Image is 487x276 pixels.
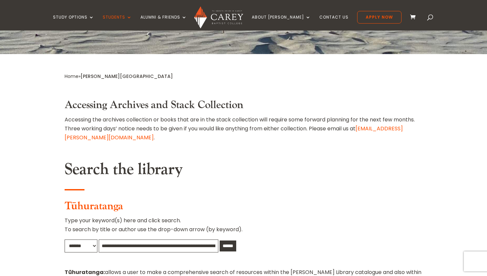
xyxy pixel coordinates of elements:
[252,15,311,31] a: About [PERSON_NAME]
[65,268,105,276] strong: Tūhuratanga:
[81,73,173,80] span: [PERSON_NAME][GEOGRAPHIC_DATA]
[65,73,173,80] span: »
[319,15,349,31] a: Contact Us
[53,15,94,31] a: Study Options
[65,73,79,80] a: Home
[194,6,243,29] img: Carey Baptist College
[103,15,132,31] a: Students
[65,216,422,239] p: Type your keyword(s) here and click search. To search by title or author use the drop-down arrow ...
[65,99,422,115] h3: Accessing Archives and Stack Collection
[357,11,402,24] a: Apply Now
[140,15,187,31] a: Alumni & Friends
[65,160,422,182] h2: Search the library
[65,200,422,216] h3: Tūhuratanga
[65,115,422,142] p: Accessing the archives collection or books that are in the stack collection will require some for...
